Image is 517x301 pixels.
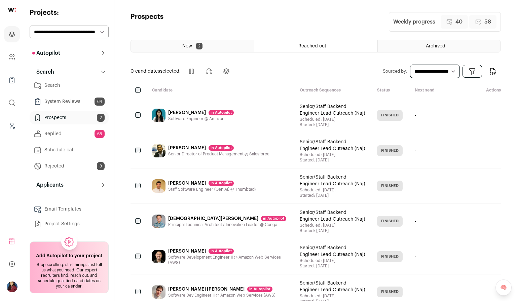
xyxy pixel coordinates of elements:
a: Search [30,79,109,92]
div: [PERSON_NAME] [168,248,289,255]
img: 10010497-medium_jpg [7,281,17,292]
span: Reached out [298,44,326,48]
span: 2 [196,43,202,49]
div: Weekly progress [393,18,435,26]
div: Stop scrolling, start hiring. Just tell us what you need. Our expert recruiters find, reach out, ... [34,262,104,289]
span: - [415,112,416,119]
div: [PERSON_NAME] [168,109,234,116]
div: Scheduled: [DATE] [300,117,366,122]
div: Started: [DATE] [300,228,366,233]
div: Senior/Staff Backend Engineer Lead Outreach (Naj) [300,244,366,258]
h2: Projects: [30,8,109,17]
button: Applicants [30,178,109,192]
a: 🧠 [495,279,512,296]
span: - [415,289,416,295]
div: Staff Software Engineer (Gen AI) @ Thumbtack [168,187,256,192]
div: Senior Director of Product Management @ Salesforce [168,151,269,157]
span: selected: [131,68,181,75]
button: Pause outreach [183,63,199,79]
div: Software Development Engineer II @ Amazon Web Services (AWS) [168,255,289,265]
div: Scheduled: [DATE] [300,258,366,263]
div: Senior/Staff Backend Engineer Lead Outreach (Naj) [300,139,366,152]
div: Started: [DATE] [300,263,366,269]
a: Schedule call [30,143,109,157]
span: Finished [377,181,403,191]
span: 64 [95,98,105,106]
a: Company Lists [4,72,20,88]
span: Finished [377,110,403,121]
div: in Autopilot [247,287,272,292]
div: [PERSON_NAME] [168,145,269,151]
div: in Autopilot [209,249,234,254]
div: Software Engineer @ Amazon [168,116,234,121]
a: Projects [4,26,20,42]
span: - [415,147,416,154]
div: Software Dev Engineer II @ Amazon Web Services (AWS) [168,293,275,298]
div: Outreach Sequences [294,87,372,94]
span: 8 [97,162,105,170]
button: Search [30,65,109,79]
span: 2 [97,114,105,122]
div: in Autopilot [209,181,234,186]
div: Principal Technical Architect / Innovation Leader @ Conga [168,222,286,227]
button: Open dropdown [7,281,17,292]
span: Finished [377,216,403,227]
span: Finished [377,251,403,262]
span: 68 [95,130,105,138]
div: [DEMOGRAPHIC_DATA][PERSON_NAME] [168,215,286,222]
div: [PERSON_NAME] [168,180,256,187]
div: Senior/Staff Backend Engineer Lead Outreach (Naj) [300,209,366,223]
span: New [182,44,192,48]
p: Autopilot [32,49,60,57]
div: Senior/Staff Backend Engineer Lead Outreach (Naj) [300,174,366,187]
div: Started: [DATE] [300,157,366,163]
span: 40 [455,18,463,26]
span: - [415,253,416,260]
span: - [415,183,416,189]
img: 833c45cc0ffb229482946f6dbd25b215eda5ccd8626d3aa83fd90dc7aa3c6f3c [152,109,165,122]
span: - [415,218,416,225]
div: Scheduled: [DATE] [300,223,366,228]
img: wellfound-shorthand-0d5821cbd27db2630d0214b213865d53afaa358527fdda9d0ea32b1df1b89c2c.svg [8,8,16,12]
span: 0 candidates [131,69,160,74]
img: a53a4c0cf56a0c69d9fe9f12b5d696276ad281090e854f63d20f376f1c6b228c [152,144,165,157]
h2: Add Autopilot to your project [36,253,102,259]
div: in Autopilot [209,145,234,151]
div: Actions [463,87,501,94]
div: Started: [DATE] [300,122,366,127]
div: Started: [DATE] [300,193,366,198]
a: Archived [378,40,501,52]
div: in Autopilot [261,216,286,221]
img: ad8b8f986cfd5797ace005df1f856004cab238861123024991e86587f61a49fe [152,250,165,263]
a: New 2 [131,40,254,52]
p: Applicants [32,181,64,189]
a: Rejected8 [30,159,109,173]
div: [PERSON_NAME] [PERSON_NAME] [168,286,275,293]
img: d6113b47858706815457b593c33da159d8af47c57d56c900654b82f7d34e6c68.jpg [152,285,165,299]
div: in Autopilot [209,110,234,115]
img: 25e799aa804eb875d675c91ac4cf2ae5c9649b52a5bdc6752ddbee86788dee6b [152,179,165,193]
div: Senior/Staff Backend Engineer Lead Outreach (Naj) [300,103,366,117]
button: Autopilot [30,46,109,60]
div: Scheduled: [DATE] [300,187,366,193]
span: Finished [377,145,403,156]
a: Add Autopilot to your project Stop scrolling, start hiring. Just tell us what you need. Our exper... [30,241,109,293]
a: Leads (Backoffice) [4,118,20,134]
a: Prospects2 [30,111,109,124]
p: Search [32,68,54,76]
button: Open dropdown [463,65,482,78]
div: Scheduled: [DATE] [300,152,366,157]
div: Next send [409,87,463,94]
a: Email Templates [30,202,109,216]
span: Finished [377,287,403,297]
label: Sourced by: [383,69,407,74]
h1: Prospects [131,12,163,32]
a: Company and ATS Settings [4,49,20,65]
div: Scheduled: [DATE] [300,293,366,299]
div: Status [372,87,409,94]
button: Export to CSV [485,63,501,79]
span: 58 [484,18,491,26]
a: System Reviews64 [30,95,109,108]
div: Candidate [147,87,294,94]
a: Replied68 [30,127,109,141]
